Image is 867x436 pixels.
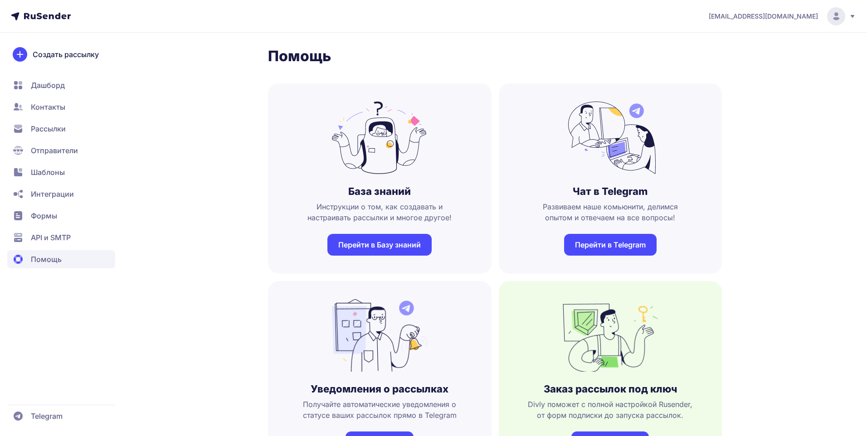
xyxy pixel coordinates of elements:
span: Формы [31,210,57,221]
span: Рассылки [31,123,66,134]
span: Telegram [31,411,63,421]
span: Контакты [31,102,65,112]
h1: Помощь [268,47,722,65]
span: Divly поможет с полной настройкой Rusender, от форм подписки до запуска рассылок. [513,399,708,421]
span: Шаблоны [31,167,65,178]
h3: Уведомления о рассылках [311,383,448,395]
a: Перейти в Telegram [564,234,657,256]
span: API и SMTP [31,232,71,243]
img: no_photo [563,299,658,372]
img: no_photo [332,299,427,372]
span: Создать рассылку [33,49,99,60]
img: no_photo [332,102,427,174]
a: Telegram [7,407,115,425]
img: no_photo [563,102,658,174]
h3: Чат в Telegram [573,185,648,198]
span: Дашборд [31,80,65,91]
span: Получайте автоматические уведомления о статусе ваших рассылок прямо в Telegram [283,399,477,421]
h3: Заказ рассылок под ключ [544,383,677,395]
span: Интеграции [31,189,74,199]
h3: База знаний [348,185,411,198]
span: Отправители [31,145,78,156]
span: [EMAIL_ADDRESS][DOMAIN_NAME] [709,12,818,21]
a: Перейти в Базу знаний [327,234,432,256]
span: Инструкции о том, как создавать и настраивать рассылки и многое другое! [283,201,477,223]
span: Помощь [31,254,62,265]
span: Развиваем наше комьюнити, делимся опытом и отвечаем на все вопросы! [513,201,708,223]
